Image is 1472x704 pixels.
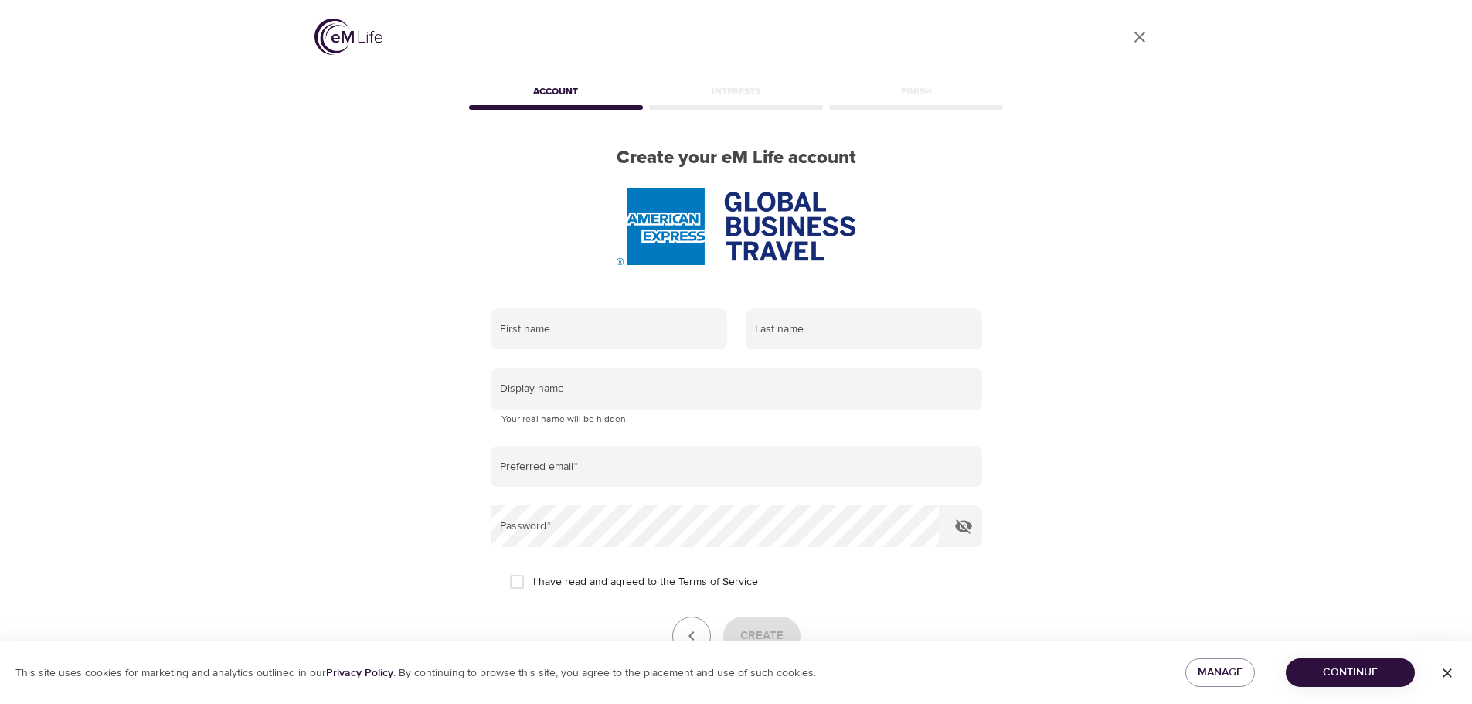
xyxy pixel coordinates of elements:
[466,147,1007,169] h2: Create your eM Life account
[1185,658,1255,687] button: Manage
[617,188,855,265] img: AmEx%20GBT%20logo.png
[678,574,758,590] a: Terms of Service
[1298,663,1402,682] span: Continue
[1198,663,1243,682] span: Manage
[326,666,393,680] a: Privacy Policy
[314,19,382,55] img: logo
[501,412,971,427] p: Your real name will be hidden.
[533,574,758,590] span: I have read and agreed to the
[1121,19,1158,56] a: close
[1286,658,1415,687] button: Continue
